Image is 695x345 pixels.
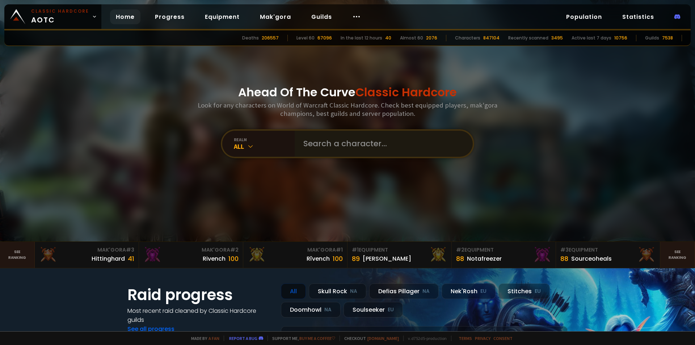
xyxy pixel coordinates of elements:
a: Buy me a coffee [299,336,335,341]
span: # 3 [126,246,134,253]
a: Progress [149,9,190,24]
a: [DOMAIN_NAME] [367,336,399,341]
div: 100 [228,254,239,264]
small: Classic Hardcore [31,8,89,14]
span: # 1 [352,246,359,253]
span: v. d752d5 - production [403,336,447,341]
div: Equipment [560,246,656,254]
a: Statistics [616,9,660,24]
div: 3495 [551,35,563,41]
div: Active last 7 days [572,35,611,41]
div: Skull Rock [309,283,366,299]
div: 41 [128,254,134,264]
a: Home [110,9,140,24]
div: All [281,283,306,299]
a: a fan [208,336,219,341]
span: # 2 [456,246,464,253]
span: AOTC [31,8,89,25]
div: 847104 [483,35,500,41]
div: Rîvench [307,254,330,263]
div: Recently scanned [508,35,548,41]
div: [PERSON_NAME] [363,254,411,263]
small: NA [350,288,357,295]
div: In the last 12 hours [341,35,382,41]
a: Mak'Gora#3Hittinghard41 [35,242,139,268]
div: Mak'Gora [248,246,343,254]
h1: Ahead Of The Curve [238,84,457,101]
div: Defias Pillager [369,283,439,299]
div: Nek'Rosh [442,283,496,299]
div: Stitches [498,283,550,299]
div: Level 60 [296,35,315,41]
span: # 1 [336,246,343,253]
small: EU [388,306,394,314]
div: realm [234,137,295,142]
span: Made by [187,336,219,341]
div: Sourceoheals [571,254,612,263]
div: Almost 60 [400,35,423,41]
small: EU [535,288,541,295]
div: 67096 [317,35,332,41]
a: Mak'Gora#2Rivench100 [139,242,243,268]
div: Deaths [242,35,259,41]
div: 40 [385,35,391,41]
div: 10756 [614,35,627,41]
a: Mak'Gora#1Rîvench100 [243,242,347,268]
span: # 3 [560,246,569,253]
h4: Most recent raid cleaned by Classic Hardcore guilds [127,306,272,324]
div: All [234,142,295,151]
a: Report a bug [229,336,257,341]
div: Doomhowl [281,302,341,317]
a: Terms [459,336,472,341]
small: NA [422,288,430,295]
a: Mak'gora [254,9,297,24]
div: 2076 [426,35,437,41]
a: Equipment [199,9,245,24]
div: 206557 [262,35,279,41]
span: Checkout [340,336,399,341]
div: Equipment [456,246,551,254]
a: Privacy [475,336,490,341]
a: #3Equipment88Sourceoheals [556,242,660,268]
div: 88 [456,254,464,264]
a: See all progress [127,325,174,333]
div: Hittinghard [92,254,125,263]
a: Seeranking [660,242,695,268]
span: Classic Hardcore [355,84,457,100]
a: Consent [493,336,513,341]
a: #1Equipment89[PERSON_NAME] [347,242,452,268]
div: Characters [455,35,480,41]
input: Search a character... [299,131,464,157]
span: # 2 [230,246,239,253]
small: EU [480,288,486,295]
div: 89 [352,254,360,264]
div: 100 [333,254,343,264]
small: NA [324,306,332,314]
a: Guilds [306,9,338,24]
div: Equipment [352,246,447,254]
div: 88 [560,254,568,264]
a: #2Equipment88Notafreezer [452,242,556,268]
h1: Raid progress [127,283,272,306]
div: Notafreezer [467,254,502,263]
span: Support me, [268,336,335,341]
a: Classic HardcoreAOTC [4,4,101,29]
div: Mak'Gora [143,246,239,254]
div: Soulseeker [344,302,403,317]
div: Guilds [645,35,659,41]
a: Population [560,9,608,24]
div: Rivench [203,254,226,263]
div: 7538 [662,35,673,41]
h3: Look for any characters on World of Warcraft Classic Hardcore. Check best equipped players, mak'g... [195,101,500,118]
div: Mak'Gora [39,246,134,254]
